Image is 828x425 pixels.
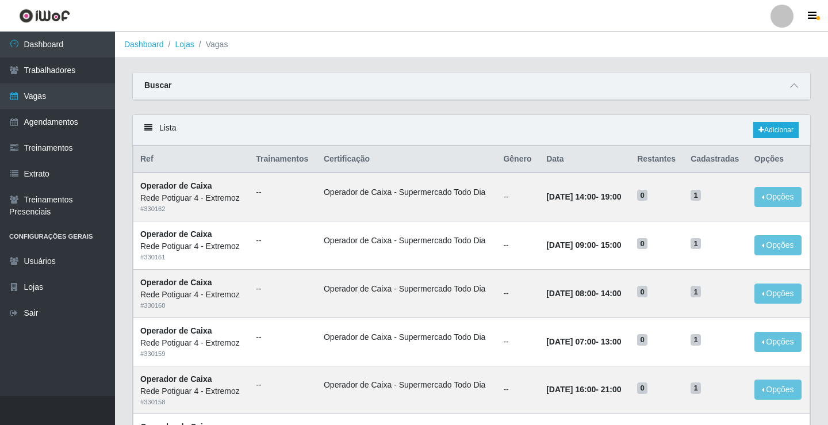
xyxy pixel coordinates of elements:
[256,331,310,343] ul: --
[140,374,212,384] strong: Operador de Caixa
[637,286,647,297] span: 0
[546,385,596,394] time: [DATE] 16:00
[546,289,621,298] strong: -
[19,9,70,23] img: CoreUI Logo
[140,397,242,407] div: # 330158
[256,283,310,295] ul: --
[256,379,310,391] ul: --
[496,221,539,270] td: --
[546,240,621,250] strong: -
[546,289,596,298] time: [DATE] 08:00
[496,269,539,317] td: --
[140,204,242,214] div: # 330162
[140,337,242,349] div: Rede Potiguar 4 - Extremoz
[249,146,317,173] th: Trainamentos
[140,289,242,301] div: Rede Potiguar 4 - Extremoz
[140,385,242,397] div: Rede Potiguar 4 - Extremoz
[133,146,250,173] th: Ref
[140,229,212,239] strong: Operador de Caixa
[546,337,596,346] time: [DATE] 07:00
[140,252,242,262] div: # 330161
[496,317,539,366] td: --
[324,331,489,343] li: Operador de Caixa - Supermercado Todo Dia
[256,186,310,198] ul: --
[601,240,622,250] time: 15:00
[496,366,539,414] td: --
[691,382,701,394] span: 1
[546,192,596,201] time: [DATE] 14:00
[140,192,242,204] div: Rede Potiguar 4 - Extremoz
[637,190,647,201] span: 0
[637,334,647,346] span: 0
[496,173,539,221] td: --
[175,40,194,49] a: Lojas
[194,39,228,51] li: Vagas
[684,146,747,173] th: Cadastradas
[691,286,701,297] span: 1
[140,326,212,335] strong: Operador de Caixa
[601,337,622,346] time: 13:00
[140,181,212,190] strong: Operador de Caixa
[140,278,212,287] strong: Operador de Caixa
[601,289,622,298] time: 14:00
[140,349,242,359] div: # 330159
[140,240,242,252] div: Rede Potiguar 4 - Extremoz
[754,187,802,207] button: Opções
[753,122,799,138] a: Adicionar
[637,238,647,250] span: 0
[754,235,802,255] button: Opções
[546,385,621,394] strong: -
[324,235,489,247] li: Operador de Caixa - Supermercado Todo Dia
[754,332,802,352] button: Opções
[140,301,242,311] div: # 330160
[539,146,630,173] th: Data
[691,238,701,250] span: 1
[637,382,647,394] span: 0
[324,379,489,391] li: Operador de Caixa - Supermercado Todo Dia
[546,337,621,346] strong: -
[754,380,802,400] button: Opções
[754,284,802,304] button: Opções
[317,146,496,173] th: Certificação
[691,190,701,201] span: 1
[601,385,622,394] time: 21:00
[144,81,171,90] strong: Buscar
[133,115,810,146] div: Lista
[324,186,489,198] li: Operador de Caixa - Supermercado Todo Dia
[546,192,621,201] strong: -
[496,146,539,173] th: Gênero
[256,235,310,247] ul: --
[691,334,701,346] span: 1
[124,40,164,49] a: Dashboard
[747,146,810,173] th: Opções
[546,240,596,250] time: [DATE] 09:00
[324,283,489,295] li: Operador de Caixa - Supermercado Todo Dia
[630,146,684,173] th: Restantes
[601,192,622,201] time: 19:00
[115,32,828,58] nav: breadcrumb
